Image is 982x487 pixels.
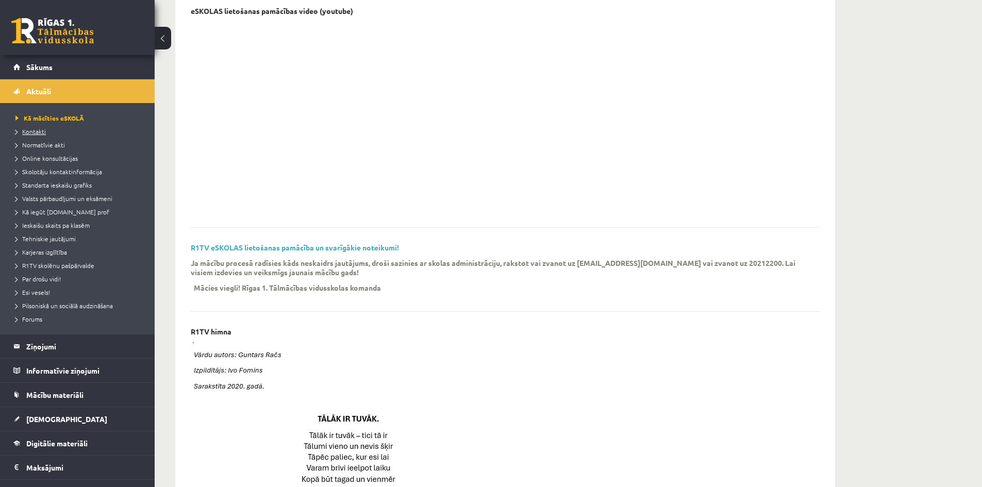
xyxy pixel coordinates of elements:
p: Ja mācību procesā radīsies kāds neskaidrs jautājums, droši sazinies ar skolas administrāciju, rak... [191,258,804,277]
a: Informatīvie ziņojumi [13,359,142,382]
span: Standarta ieskaišu grafiks [15,181,92,189]
a: Normatīvie akti [15,140,144,149]
span: Normatīvie akti [15,141,65,149]
a: Ziņojumi [13,334,142,358]
span: Par drošu vidi! [15,275,61,283]
a: Ieskaišu skaits pa klasēm [15,221,144,230]
a: Karjeras izglītība [15,247,144,257]
a: Kā mācīties eSKOLĀ [15,113,144,123]
span: Skolotāju kontaktinformācija [15,167,102,176]
a: Tehniskie jautājumi [15,234,144,243]
p: Rīgas 1. Tālmācības vidusskolas komanda [242,283,381,292]
a: R1TV skolēnu pašpārvalde [15,261,144,270]
a: [DEMOGRAPHIC_DATA] [13,407,142,431]
span: Sākums [26,62,53,72]
a: Kontakti [15,127,144,136]
a: Pilsoniskā un sociālā audzināšana [15,301,144,310]
p: Mācies viegli! [194,283,240,292]
a: Maksājumi [13,456,142,479]
a: Skolotāju kontaktinformācija [15,167,144,176]
span: Esi vesels! [15,288,50,296]
p: eSKOLAS lietošanas pamācības video (youtube) [191,7,353,15]
a: Rīgas 1. Tālmācības vidusskola [11,18,94,44]
a: Sākums [13,55,142,79]
span: Kā iegūt [DOMAIN_NAME] prof [15,208,109,216]
span: Valsts pārbaudījumi un eksāmeni [15,194,112,203]
a: Valsts pārbaudījumi un eksāmeni [15,194,144,203]
span: Digitālie materiāli [26,439,88,448]
a: Aktuāli [13,79,142,103]
legend: Ziņojumi [26,334,142,358]
span: Mācību materiāli [26,390,84,399]
a: Par drošu vidi! [15,274,144,283]
span: R1TV skolēnu pašpārvalde [15,261,94,270]
legend: Informatīvie ziņojumi [26,359,142,382]
a: Standarta ieskaišu grafiks [15,180,144,190]
span: Tehniskie jautājumi [15,234,76,243]
span: Kā mācīties eSKOLĀ [15,114,84,122]
a: Digitālie materiāli [13,431,142,455]
span: Karjeras izglītība [15,248,67,256]
a: Kā iegūt [DOMAIN_NAME] prof [15,207,144,216]
span: [DEMOGRAPHIC_DATA] [26,414,107,424]
p: R1TV himna [191,327,231,336]
a: R1TV eSKOLAS lietošanas pamācība un svarīgākie noteikumi! [191,243,399,252]
span: Ieskaišu skaits pa klasēm [15,221,90,229]
span: Online konsultācijas [15,154,78,162]
span: Forums [15,315,42,323]
legend: Maksājumi [26,456,142,479]
a: Esi vesels! [15,288,144,297]
span: Pilsoniskā un sociālā audzināšana [15,301,113,310]
a: Forums [15,314,144,324]
span: Kontakti [15,127,46,136]
span: Aktuāli [26,87,51,96]
a: Mācību materiāli [13,383,142,407]
a: Online konsultācijas [15,154,144,163]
